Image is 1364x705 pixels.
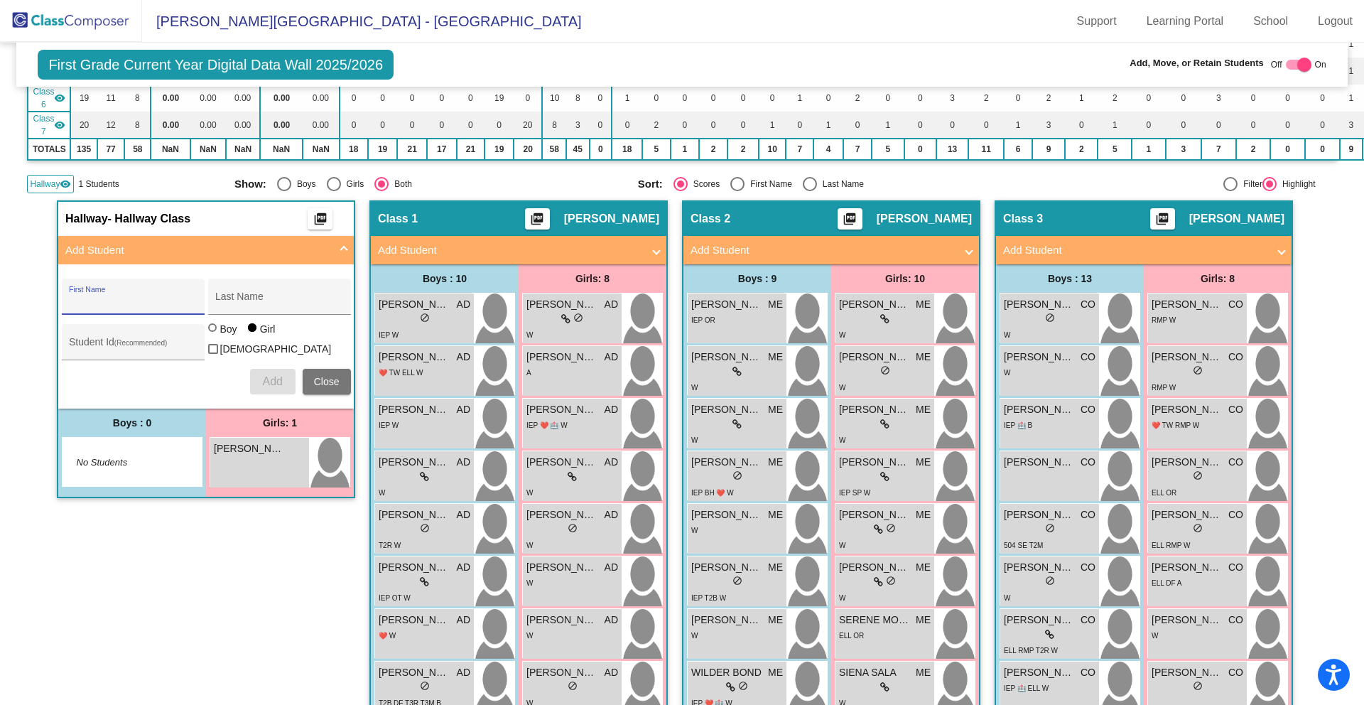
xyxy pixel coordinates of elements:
[1340,139,1363,160] td: 9
[379,489,385,497] span: W
[727,139,759,160] td: 2
[54,119,65,131] mat-icon: visibility
[312,212,329,232] mat-icon: picture_as_pdf
[745,178,792,190] div: First Name
[916,297,931,312] span: ME
[1236,139,1270,160] td: 2
[566,112,590,139] td: 3
[379,421,399,429] span: IEP W
[1065,139,1098,160] td: 2
[839,297,910,312] span: [PERSON_NAME]
[368,112,398,139] td: 0
[457,455,470,470] span: AD
[1004,350,1075,365] span: [PERSON_NAME]
[1228,297,1243,312] span: CO
[341,178,364,190] div: Girls
[1098,139,1132,160] td: 5
[813,112,843,139] td: 1
[872,85,904,112] td: 0
[841,212,858,232] mat-icon: picture_as_pdf
[1004,421,1032,429] span: IEP 🏥 B
[259,322,276,336] div: Girl
[1152,402,1223,417] span: [PERSON_NAME]
[1098,112,1132,139] td: 1
[691,507,762,522] span: [PERSON_NAME]
[1193,470,1203,480] span: do_not_disturb_alt
[590,112,612,139] td: 0
[1166,85,1201,112] td: 0
[1152,489,1176,497] span: ELL OR
[612,85,642,112] td: 1
[786,85,813,112] td: 1
[542,139,566,160] td: 58
[206,409,354,437] div: Girls: 1
[190,85,226,112] td: 0.00
[1004,85,1032,112] td: 0
[226,139,260,160] td: NaN
[33,112,54,138] span: Class 7
[1305,139,1340,160] td: 0
[457,507,470,522] span: AD
[70,85,97,112] td: 19
[397,139,427,160] td: 21
[642,85,671,112] td: 0
[1081,402,1095,417] span: CO
[590,85,612,112] td: 0
[526,331,533,339] span: W
[70,139,97,160] td: 135
[28,85,70,112] td: Sara Omlor - No Class Name
[877,212,972,226] span: [PERSON_NAME]
[1135,10,1235,33] a: Learning Portal
[1228,402,1243,417] span: CO
[638,178,663,190] span: Sort:
[786,112,813,139] td: 0
[839,384,845,392] span: W
[1032,139,1065,160] td: 9
[457,85,485,112] td: 0
[427,139,457,160] td: 17
[54,92,65,104] mat-icon: visibility
[38,50,394,80] span: First Grade Current Year Digital Data Wall 2025/2026
[1045,313,1055,323] span: do_not_disturb_alt
[671,85,699,112] td: 0
[427,85,457,112] td: 0
[420,523,430,533] span: do_not_disturb_alt
[886,523,896,533] span: do_not_disturb_alt
[124,112,151,139] td: 8
[1201,85,1236,112] td: 3
[226,85,260,112] td: 0.00
[839,489,870,497] span: IEP SP W
[786,139,813,160] td: 7
[514,112,542,139] td: 20
[1032,85,1065,112] td: 2
[936,85,968,112] td: 3
[590,139,612,160] td: 0
[28,139,70,160] td: TOTALS
[378,212,418,226] span: Class 1
[566,139,590,160] td: 45
[1098,85,1132,112] td: 2
[340,112,368,139] td: 0
[916,350,931,365] span: ME
[727,112,759,139] td: 0
[691,212,730,226] span: Class 2
[226,112,260,139] td: 0.00
[220,340,332,357] span: [DEMOGRAPHIC_DATA]
[371,264,519,293] div: Boys : 10
[234,177,627,191] mat-radio-group: Select an option
[514,139,542,160] td: 20
[485,85,514,112] td: 19
[968,139,1004,160] td: 11
[542,85,566,112] td: 10
[688,178,720,190] div: Scores
[691,350,762,365] span: [PERSON_NAME]
[638,177,1031,191] mat-radio-group: Select an option
[542,112,566,139] td: 8
[843,112,872,139] td: 0
[831,264,979,293] div: Girls: 10
[904,139,937,160] td: 0
[1270,85,1305,112] td: 0
[1228,507,1243,522] span: CO
[605,402,618,417] span: AD
[1270,112,1305,139] td: 0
